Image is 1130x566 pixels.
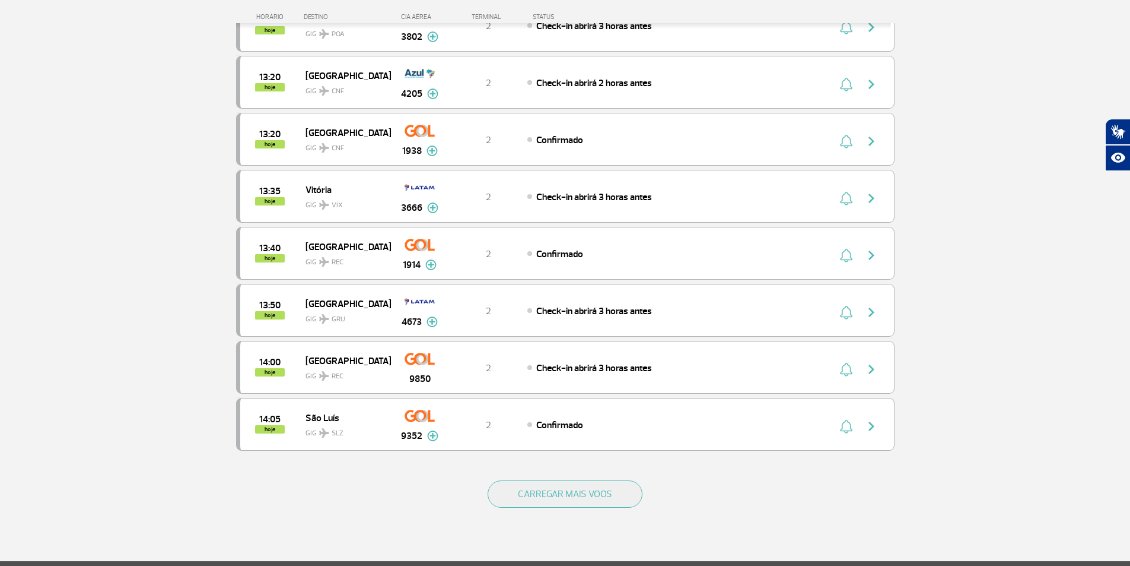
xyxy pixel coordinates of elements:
[427,88,438,99] img: mais-info-painel-voo.svg
[319,257,329,267] img: destiny_airplane.svg
[332,86,344,97] span: CNF
[536,77,652,89] span: Check-in abrirá 2 horas antes
[259,244,281,252] span: 2025-09-30 13:40:00
[403,258,421,272] span: 1914
[401,30,422,44] span: 3802
[259,301,281,309] span: 2025-09-30 13:50:00
[1105,119,1130,145] button: Abrir tradutor de língua de sinais.
[536,134,583,146] span: Confirmado
[305,68,381,83] span: [GEOGRAPHIC_DATA]
[486,20,491,32] span: 2
[488,480,642,508] button: CARREGAR MAIS VOOS
[332,200,343,211] span: VIX
[486,191,491,203] span: 2
[427,203,438,213] img: mais-info-painel-voo.svg
[536,419,583,431] span: Confirmado
[840,77,852,91] img: sino-painel-voo.svg
[427,31,438,42] img: mais-info-painel-voo.svg
[305,80,381,97] span: GIG
[402,315,422,329] span: 4673
[259,187,281,195] span: 2025-09-30 13:35:00
[259,415,281,423] span: 2025-09-30 14:05:00
[255,311,285,320] span: hoje
[305,194,381,211] span: GIG
[332,428,343,439] span: SLZ
[332,314,345,325] span: GRU
[332,29,345,40] span: POA
[864,419,878,434] img: seta-direita-painel-voo.svg
[864,248,878,263] img: seta-direita-painel-voo.svg
[427,431,438,441] img: mais-info-painel-voo.svg
[240,13,304,21] div: HORÁRIO
[305,296,381,311] span: [GEOGRAPHIC_DATA]
[259,358,281,366] span: 2025-09-30 14:00:00
[840,191,852,205] img: sino-painel-voo.svg
[319,200,329,210] img: destiny_airplane.svg
[259,130,281,138] span: 2025-09-30 13:20:00
[255,197,285,205] span: hoje
[255,140,285,148] span: hoje
[305,422,381,439] span: GIG
[305,23,381,40] span: GIG
[486,362,491,374] span: 2
[864,191,878,205] img: seta-direita-painel-voo.svg
[255,83,285,91] span: hoje
[426,317,438,327] img: mais-info-painel-voo.svg
[319,86,329,96] img: destiny_airplane.svg
[486,305,491,317] span: 2
[305,125,381,140] span: [GEOGRAPHIC_DATA]
[864,134,878,148] img: seta-direita-painel-voo.svg
[840,305,852,320] img: sino-painel-voo.svg
[864,362,878,377] img: seta-direita-painel-voo.svg
[319,143,329,153] img: destiny_airplane.svg
[255,368,285,377] span: hoje
[486,134,491,146] span: 2
[319,371,329,381] img: destiny_airplane.svg
[486,77,491,89] span: 2
[840,419,852,434] img: sino-painel-voo.svg
[259,73,281,81] span: 2025-09-30 13:20:00
[319,314,329,324] img: destiny_airplane.svg
[401,429,422,443] span: 9352
[305,251,381,268] span: GIG
[401,87,422,101] span: 4205
[305,239,381,254] span: [GEOGRAPHIC_DATA]
[1105,145,1130,171] button: Abrir recursos assistivos.
[536,248,583,260] span: Confirmado
[332,371,343,382] span: REC
[305,308,381,325] span: GIG
[401,201,422,215] span: 3666
[840,134,852,148] img: sino-painel-voo.svg
[536,20,652,32] span: Check-in abrirá 3 horas antes
[536,305,652,317] span: Check-in abrirá 3 horas antes
[390,13,450,21] div: CIA AÉREA
[840,248,852,263] img: sino-painel-voo.svg
[536,362,652,374] span: Check-in abrirá 3 horas antes
[305,353,381,368] span: [GEOGRAPHIC_DATA]
[305,410,381,425] span: São Luís
[255,254,285,263] span: hoje
[305,137,381,154] span: GIG
[305,182,381,197] span: Vitória
[864,305,878,320] img: seta-direita-painel-voo.svg
[402,144,422,158] span: 1938
[332,257,343,268] span: REC
[536,191,652,203] span: Check-in abrirá 3 horas antes
[332,143,344,154] span: CNF
[255,425,285,434] span: hoje
[426,146,438,156] img: mais-info-painel-voo.svg
[319,428,329,438] img: destiny_airplane.svg
[319,29,329,39] img: destiny_airplane.svg
[409,372,431,386] span: 9850
[864,77,878,91] img: seta-direita-painel-voo.svg
[1105,119,1130,171] div: Plugin de acessibilidade da Hand Talk.
[255,26,285,34] span: hoje
[486,248,491,260] span: 2
[527,13,623,21] div: STATUS
[305,365,381,382] span: GIG
[450,13,527,21] div: TERMINAL
[304,13,390,21] div: DESTINO
[486,419,491,431] span: 2
[425,260,437,270] img: mais-info-painel-voo.svg
[840,362,852,377] img: sino-painel-voo.svg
